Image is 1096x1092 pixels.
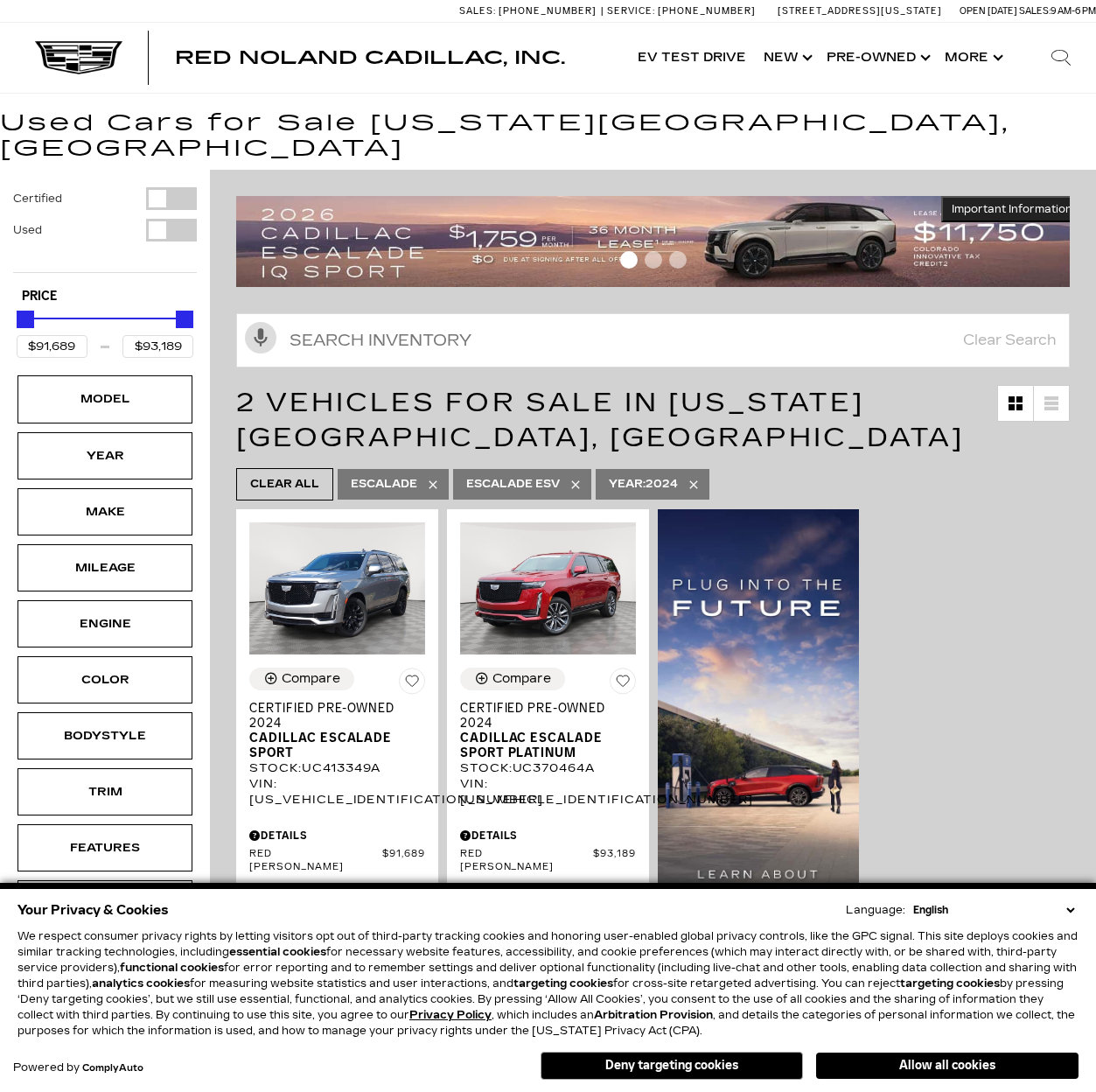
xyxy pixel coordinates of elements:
[249,848,425,874] a: Red [PERSON_NAME] $91,689
[249,522,425,654] img: 2024 Cadillac Escalade Sport
[17,656,192,703] div: ColorColor
[122,335,193,358] input: Maximum
[513,977,613,990] strong: targeting cookies
[620,251,638,269] span: Go to slide 1
[17,880,192,927] div: FueltypeFueltype
[17,304,193,358] div: Price
[460,701,623,731] span: Certified Pre-Owned 2024
[629,23,755,93] a: EV Test Drive
[960,5,1017,17] span: Open [DATE]
[17,488,192,535] div: MakeMake
[236,196,1083,287] img: 2509-September-FOM-Escalade-IQ-Lease9
[249,701,425,760] a: Certified Pre-Owned 2024Cadillac Escalade Sport
[818,23,936,93] a: Pre-Owned
[460,668,565,690] button: Compare Vehicle
[236,387,964,453] span: 2 Vehicles for Sale in [US_STATE][GEOGRAPHIC_DATA], [GEOGRAPHIC_DATA]
[176,311,193,328] div: Maximum Price
[909,902,1079,918] select: Language Select
[593,848,636,874] span: $93,189
[492,671,551,687] div: Compare
[499,5,597,17] span: [PHONE_NUMBER]
[460,760,636,776] div: Stock : UC370464A
[17,928,1079,1039] p: We respect consumer privacy rights by letting visitors opt out of third-party tracking cookies an...
[61,502,149,521] div: Make
[250,473,319,495] span: Clear All
[460,522,636,654] img: 2024 Cadillac Escalade Sport Platinum
[459,5,496,17] span: Sales:
[61,558,149,577] div: Mileage
[610,668,636,701] button: Save Vehicle
[61,838,149,857] div: Features
[409,1009,492,1021] a: Privacy Policy
[17,768,192,815] div: TrimTrim
[658,5,756,17] span: [PHONE_NUMBER]
[249,668,354,690] button: Compare Vehicle
[61,389,149,409] div: Model
[900,977,1000,990] strong: targeting cookies
[17,824,192,871] div: FeaturesFeatures
[249,731,412,760] span: Cadillac Escalade Sport
[13,221,42,239] label: Used
[607,5,655,17] span: Service:
[249,760,425,776] div: Stock : UC413349A
[594,1009,713,1021] strong: Arbitration Provision
[17,311,34,328] div: Minimum Price
[82,1063,143,1074] a: ComplyAuto
[61,670,149,689] div: Color
[249,776,425,808] div: VIN: [US_VEHICLE_IDENTIFICATION_NUMBER]
[35,41,122,74] img: Cadillac Dark Logo with Cadillac White Text
[645,251,662,269] span: Go to slide 2
[282,671,340,687] div: Compare
[459,6,601,16] a: Sales: [PHONE_NUMBER]
[61,726,149,745] div: Bodystyle
[1019,5,1051,17] span: Sales:
[61,782,149,801] div: Trim
[17,712,192,759] div: BodystyleBodystyle
[61,614,149,633] div: Engine
[669,251,687,269] span: Go to slide 3
[17,432,192,479] div: YearYear
[22,289,188,304] h5: Price
[609,478,646,490] span: Year :
[249,701,412,731] span: Certified Pre-Owned 2024
[351,473,417,495] span: Escalade
[755,23,818,93] a: New
[120,962,224,974] strong: functional cookies
[466,473,560,495] span: Escalade ESV
[936,23,1009,93] button: More
[175,49,565,66] a: Red Noland Cadillac, Inc.
[460,776,636,808] div: VIN: [US_VEHICLE_IDENTIFICATION_NUMBER]
[17,335,87,358] input: Minimum
[382,848,425,874] span: $91,689
[778,5,942,17] a: [STREET_ADDRESS][US_STATE]
[13,187,197,272] div: Filter by Vehicle Type
[601,6,760,16] a: Service: [PHONE_NUMBER]
[61,446,149,465] div: Year
[460,828,636,843] div: Pricing Details - Certified Pre-Owned 2024 Cadillac Escalade Sport Platinum
[13,190,62,207] label: Certified
[17,600,192,647] div: EngineEngine
[17,898,169,922] span: Your Privacy & Cookies
[245,322,276,353] svg: Click to toggle on voice search
[399,668,425,701] button: Save Vehicle
[229,946,326,958] strong: essential cookies
[952,202,1072,216] span: Important Information
[846,905,905,915] div: Language:
[941,196,1083,222] button: Important Information
[249,848,382,874] span: Red [PERSON_NAME]
[541,1052,803,1080] button: Deny targeting cookies
[17,375,192,423] div: ModelModel
[816,1053,1079,1079] button: Allow all cookies
[1051,5,1096,17] span: 9 AM-6 PM
[609,473,678,495] span: 2024
[460,731,623,760] span: Cadillac Escalade Sport Platinum
[17,544,192,591] div: MileageMileage
[460,848,636,874] a: Red [PERSON_NAME] $93,189
[460,701,636,760] a: Certified Pre-Owned 2024Cadillac Escalade Sport Platinum
[236,313,1070,367] input: Search Inventory
[460,848,593,874] span: Red [PERSON_NAME]
[249,828,425,843] div: Pricing Details - Certified Pre-Owned 2024 Cadillac Escalade Sport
